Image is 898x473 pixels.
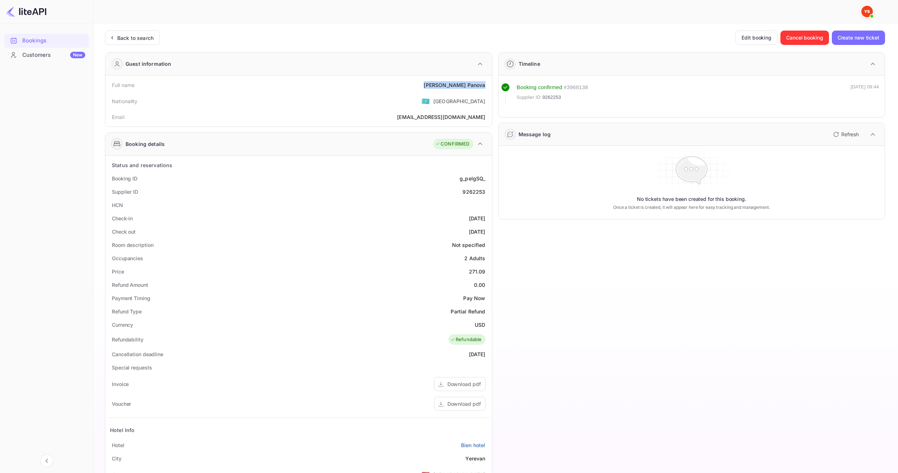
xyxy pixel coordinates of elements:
div: Refundability [112,336,143,343]
div: Refundable [450,336,482,343]
div: City [112,455,122,462]
div: Download pdf [447,380,481,388]
div: Nationality [112,97,138,105]
div: Payment Timing [112,294,150,302]
div: Booking details [126,140,165,148]
div: Back to search [117,34,154,42]
div: Invoice [112,380,129,388]
div: Timeline [519,60,540,68]
button: Create new ticket [832,31,885,45]
span: 9262253 [542,94,561,101]
button: Edit booking [735,31,778,45]
div: CustomersNew [4,48,89,62]
div: Status and reservations [112,161,172,169]
div: Refund Type [112,308,142,315]
div: Currency [112,321,133,329]
div: Yerevan [465,455,485,462]
div: Cancellation deadline [112,350,163,358]
div: [DATE] [469,228,486,235]
div: # 3968138 [564,83,588,92]
div: Pay Now [463,294,485,302]
div: g_pelgSQ_ [460,175,485,182]
div: USD [475,321,485,329]
a: Bookings [4,34,89,47]
div: Booking ID [112,175,137,182]
div: 0.00 [474,281,486,289]
div: Customers [22,51,85,59]
a: CustomersNew [4,48,89,61]
div: Download pdf [447,400,481,408]
p: Refresh [841,130,859,138]
div: Supplier ID [112,188,138,196]
div: [DATE] [469,350,486,358]
div: Partial Refund [451,308,485,315]
img: LiteAPI logo [6,6,46,17]
div: Hotel [112,441,124,449]
div: Check out [112,228,136,235]
span: United States [421,95,430,107]
div: Price [112,268,124,275]
div: Not specified [452,241,486,249]
div: Voucher [112,400,131,408]
div: Booking confirmed [517,83,562,92]
div: Occupancies [112,254,143,262]
div: Refund Amount [112,281,148,289]
div: New [70,52,85,58]
button: Refresh [829,129,862,140]
div: Check-in [112,215,133,222]
div: CONFIRMED [435,141,469,148]
div: Special requests [112,364,152,371]
a: Bien hotel [461,441,486,449]
div: 9262253 [462,188,485,196]
button: Collapse navigation [40,454,53,467]
div: Bookings [4,34,89,48]
img: Yandex Support [861,6,873,17]
div: [PERSON_NAME] Panova [424,81,485,89]
div: Email [112,113,124,121]
button: Cancel booking [780,31,829,45]
div: Room description [112,241,153,249]
div: Bookings [22,37,85,45]
div: [EMAIL_ADDRESS][DOMAIN_NAME] [397,113,485,121]
div: 2 Adults [464,254,485,262]
p: Once a ticket is created, it will appear here for easy tracking and management. [587,204,796,211]
div: HCN [112,201,123,209]
div: [DATE] 09:44 [851,83,879,104]
div: Guest information [126,60,172,68]
div: 271.09 [469,268,486,275]
div: Hotel Info [110,426,135,434]
span: Supplier ID: [517,94,542,101]
p: No tickets have been created for this booking. [637,196,746,203]
div: Message log [519,130,551,138]
div: [DATE] [469,215,486,222]
div: [GEOGRAPHIC_DATA] [433,97,486,105]
div: Full name [112,81,135,89]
